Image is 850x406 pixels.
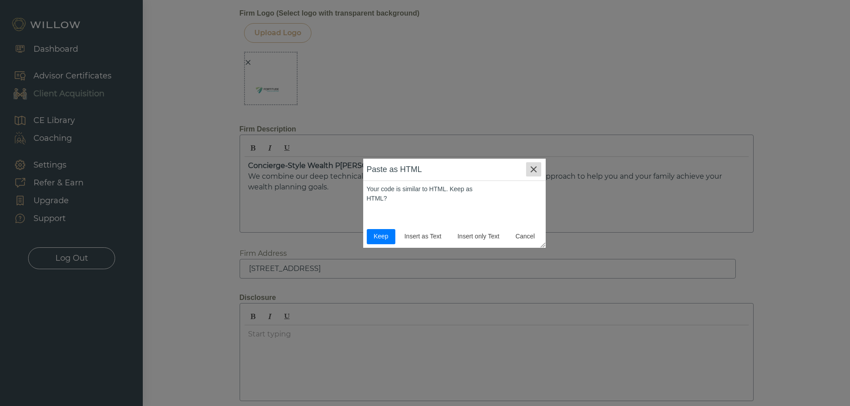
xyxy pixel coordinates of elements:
[508,229,542,244] button: Cancel
[401,232,445,241] span: Insert as Text
[450,229,506,244] button: Insert only Text
[512,232,539,241] span: Cancel
[454,232,503,241] span: Insert only Text
[367,185,493,203] div: Your code is similar to HTML. Keep as HTML?
[397,229,448,244] button: Insert as Text
[370,232,392,241] span: Keep
[367,229,396,244] button: Keep
[363,159,426,180] div: Paste as HTML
